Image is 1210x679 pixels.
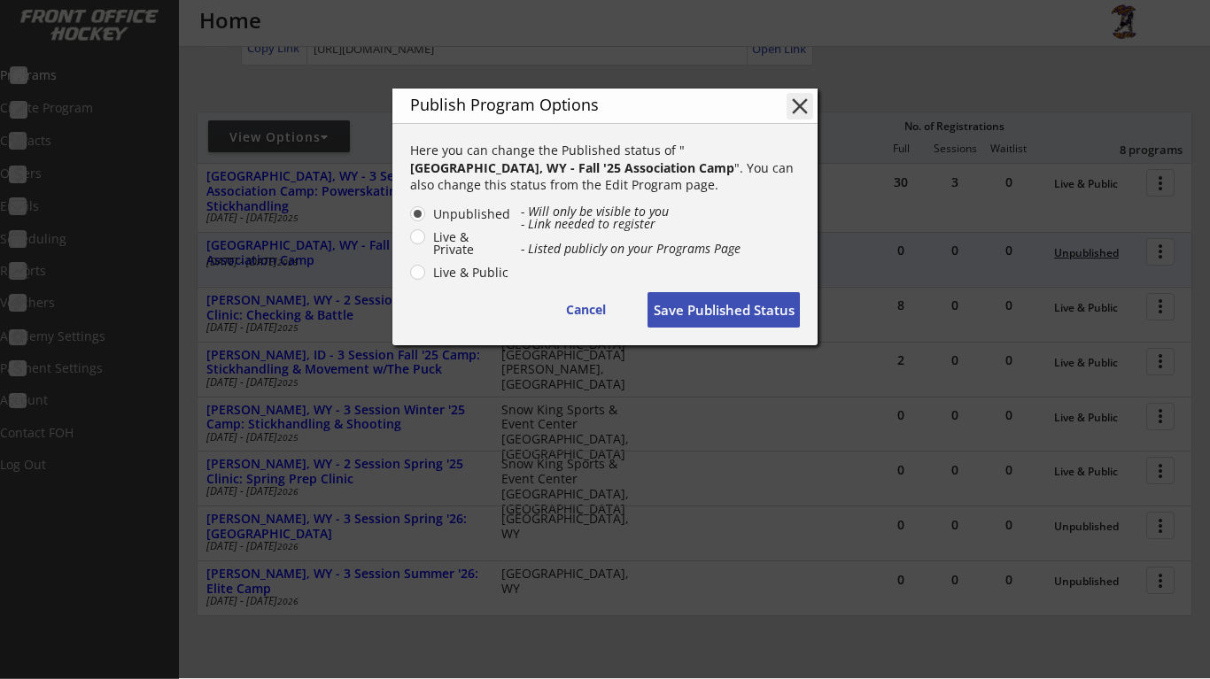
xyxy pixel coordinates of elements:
div: Here you can change the Published status of " ". You can also change this status from the Edit Pr... [410,142,800,194]
label: Unpublished [428,208,511,220]
button: Cancel [541,292,630,328]
button: close [787,93,813,120]
label: Live & Private [428,231,511,256]
strong: [GEOGRAPHIC_DATA], WY - Fall '25 Association Camp [410,159,734,176]
div: - Will only be visible to you - Link needed to register - Listed publicly on your Programs Page [521,205,800,255]
div: Publish Program Options [410,96,759,112]
button: Save Published Status [648,292,800,328]
label: Live & Public [428,266,511,279]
